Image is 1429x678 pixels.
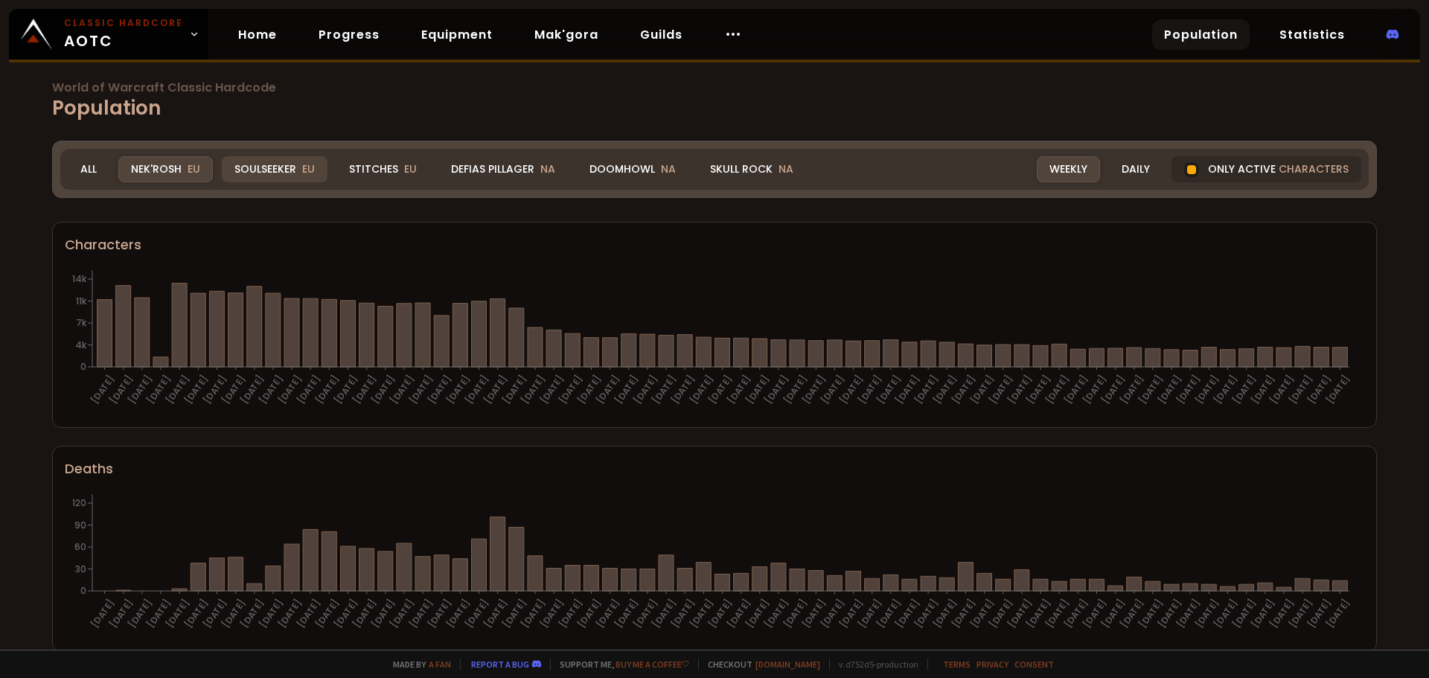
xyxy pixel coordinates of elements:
text: [DATE] [912,373,941,406]
text: [DATE] [818,373,847,406]
text: [DATE] [444,373,473,406]
text: [DATE] [875,597,904,630]
text: [DATE] [1118,597,1147,630]
tspan: 4k [75,339,87,351]
tspan: 60 [74,540,86,553]
text: [DATE] [500,373,529,406]
div: Nek'Rosh [118,156,213,182]
text: [DATE] [875,373,904,406]
span: NA [661,161,676,176]
div: Doomhowl [577,156,688,182]
text: [DATE] [519,597,548,630]
text: [DATE] [593,373,622,406]
div: Defias Pillager [438,156,568,182]
text: [DATE] [668,373,697,406]
span: characters [1279,161,1349,177]
text: [DATE] [613,373,642,406]
text: [DATE] [200,597,229,630]
text: [DATE] [238,597,267,630]
div: Weekly [1037,156,1100,182]
text: [DATE] [425,373,454,406]
text: [DATE] [369,597,398,630]
text: [DATE] [1155,597,1184,630]
span: AOTC [64,16,183,52]
text: [DATE] [88,597,117,630]
span: Support me, [550,659,689,670]
span: EU [188,161,200,176]
text: [DATE] [1249,597,1278,630]
a: Progress [307,19,391,50]
small: Classic Hardcore [64,16,183,30]
text: [DATE] [968,597,997,630]
text: [DATE] [519,373,548,406]
text: [DATE] [668,597,697,630]
a: Consent [1014,659,1054,670]
text: [DATE] [257,373,286,406]
text: [DATE] [350,597,379,630]
text: [DATE] [182,373,211,406]
text: [DATE] [313,373,342,406]
text: [DATE] [1305,373,1334,406]
text: [DATE] [1006,373,1035,406]
text: [DATE] [1192,597,1221,630]
text: [DATE] [1211,373,1240,406]
span: EU [404,161,417,176]
a: Classic HardcoreAOTC [9,9,208,60]
text: [DATE] [1230,373,1259,406]
div: Soulseeker [222,156,327,182]
text: [DATE] [1192,373,1221,406]
text: [DATE] [1174,373,1203,406]
text: [DATE] [687,597,716,630]
text: [DATE] [855,597,884,630]
text: [DATE] [369,373,398,406]
text: [DATE] [126,597,155,630]
tspan: 30 [75,563,86,575]
text: [DATE] [1155,373,1184,406]
a: Buy me a coffee [616,659,689,670]
text: [DATE] [650,373,679,406]
text: [DATE] [462,597,491,630]
text: [DATE] [1230,597,1259,630]
text: [DATE] [182,597,211,630]
text: [DATE] [482,373,511,406]
text: [DATE] [537,597,566,630]
text: [DATE] [257,597,286,630]
text: [DATE] [1286,597,1315,630]
div: Deaths [65,458,1364,479]
text: [DATE] [500,597,529,630]
text: [DATE] [893,373,922,406]
text: [DATE] [331,597,360,630]
text: [DATE] [837,597,866,630]
text: [DATE] [1137,597,1166,630]
text: [DATE] [126,373,155,406]
text: [DATE] [556,597,585,630]
tspan: 11k [76,295,87,307]
text: [DATE] [294,373,323,406]
text: [DATE] [781,597,810,630]
text: [DATE] [855,373,884,406]
h1: Population [52,82,1377,123]
text: [DATE] [930,597,959,630]
text: [DATE] [575,373,604,406]
text: [DATE] [1286,373,1315,406]
text: [DATE] [163,597,192,630]
text: [DATE] [462,373,491,406]
text: [DATE] [1323,597,1352,630]
text: [DATE] [893,597,922,630]
text: [DATE] [1249,373,1278,406]
text: [DATE] [1267,373,1297,406]
text: [DATE] [1305,597,1334,630]
text: [DATE] [313,597,342,630]
text: [DATE] [912,597,941,630]
text: [DATE] [744,373,773,406]
text: [DATE] [144,597,173,630]
tspan: 7k [76,316,87,329]
text: [DATE] [294,597,323,630]
a: Privacy [976,659,1008,670]
text: [DATE] [331,373,360,406]
a: Terms [943,659,971,670]
div: All [68,156,109,182]
text: [DATE] [1024,373,1053,406]
span: Made by [384,659,451,670]
span: EU [302,161,315,176]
